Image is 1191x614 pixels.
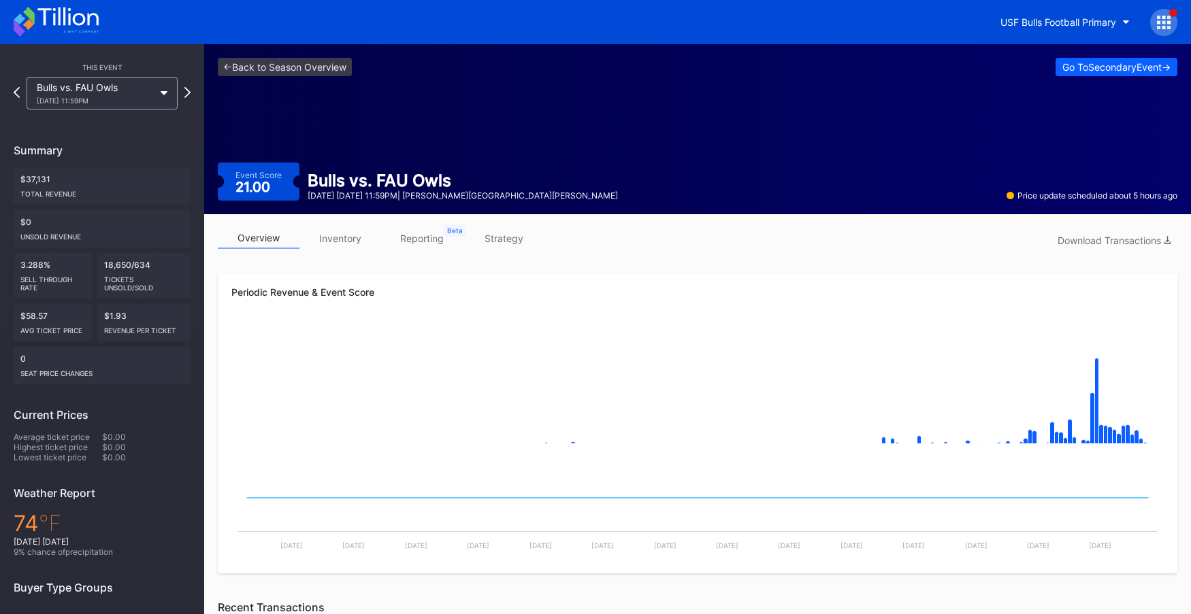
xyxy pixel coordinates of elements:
div: 74 [14,510,191,536]
div: Periodic Revenue & Event Score [231,286,1164,298]
text: [DATE] [778,541,800,549]
div: USF Bulls Football Primary [1000,16,1116,28]
div: seat price changes [20,364,184,377]
div: Weather Report [14,486,191,500]
text: [DATE] [529,541,552,549]
text: [DATE] [591,541,614,549]
div: 0 [14,347,191,384]
div: $0.00 [102,452,191,462]
text: [DATE] [654,541,676,549]
div: $37,131 [14,167,191,205]
text: [DATE] [405,541,427,549]
div: $0.00 [102,442,191,452]
text: [DATE] [467,541,489,549]
text: [DATE] [902,541,925,549]
div: Lowest ticket price [14,452,102,462]
text: [DATE] [965,541,988,549]
div: Bulls vs. FAU Owls [308,171,618,190]
div: Total Revenue [20,184,184,198]
button: Download Transactions [1051,231,1177,250]
div: Tickets Unsold/Sold [104,270,184,292]
div: Buyer Type Groups [14,581,191,594]
div: Download Transactions [1058,235,1171,246]
a: inventory [299,228,381,249]
a: overview [218,228,299,249]
a: strategy [463,228,544,249]
div: Highest ticket price [14,442,102,452]
div: Price update scheduled about 5 hours ago [1007,190,1177,201]
div: Revenue per ticket [104,321,184,335]
text: [DATE] [1089,541,1111,549]
text: [DATE] [280,541,303,549]
div: Avg ticket price [20,321,85,335]
svg: Chart title [231,458,1164,560]
div: 3.288% [14,253,92,299]
div: $58.57 [14,304,92,341]
div: Sell Through Rate [20,270,85,292]
div: Event Score [235,170,282,180]
text: [DATE] [841,541,863,549]
div: Unsold Revenue [20,227,184,241]
div: $0.00 [102,432,191,442]
span: ℉ [39,510,61,536]
div: Average ticket price [14,432,102,442]
text: [DATE] [342,541,365,549]
div: Bulls vs. FAU Owls [37,82,154,105]
div: 21.00 [235,180,274,194]
div: $1.93 [97,304,191,341]
text: [DATE] [1027,541,1049,549]
div: Go To Secondary Event -> [1062,61,1171,73]
div: Recent Transactions [218,600,1177,614]
div: Summary [14,143,191,157]
button: USF Bulls Football Primary [990,10,1140,35]
text: [DATE] [716,541,738,549]
button: Go ToSecondaryEvent-> [1056,58,1177,76]
div: 9 % chance of precipitation [14,547,191,557]
a: reporting [381,228,463,249]
a: <-Back to Season Overview [218,58,352,76]
div: This Event [14,63,191,71]
div: $0 [14,210,191,248]
div: Current Prices [14,408,191,422]
div: [DATE] 11:59PM [37,97,154,105]
div: [DATE] [DATE] [14,536,191,547]
svg: Chart title [231,322,1164,458]
div: 18,650/634 [97,253,191,299]
div: [DATE] [DATE] 11:59PM | [PERSON_NAME][GEOGRAPHIC_DATA][PERSON_NAME] [308,190,618,201]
